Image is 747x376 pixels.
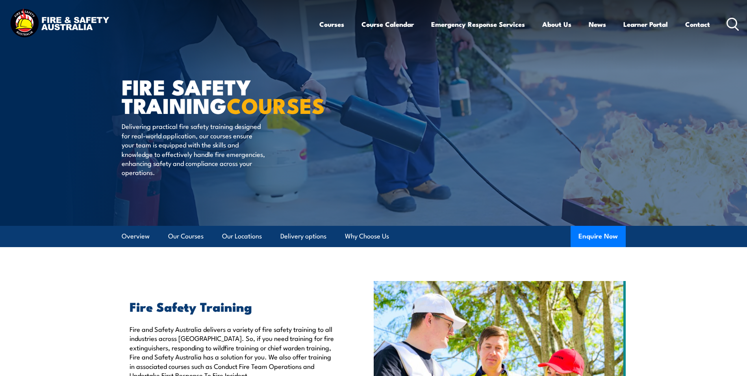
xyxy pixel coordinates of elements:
a: Courses [319,14,344,35]
a: Emergency Response Services [431,14,525,35]
a: Learner Portal [623,14,668,35]
button: Enquire Now [571,226,626,247]
a: Delivery options [280,226,326,247]
a: Course Calendar [361,14,414,35]
h1: FIRE SAFETY TRAINING [122,77,316,114]
a: News [589,14,606,35]
h2: Fire Safety Training [130,301,337,312]
p: Delivering practical fire safety training designed for real-world application, our courses ensure... [122,121,265,177]
strong: COURSES [227,88,325,121]
a: Our Locations [222,226,262,247]
a: Contact [685,14,710,35]
a: Why Choose Us [345,226,389,247]
a: About Us [542,14,571,35]
a: Our Courses [168,226,204,247]
a: Overview [122,226,150,247]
